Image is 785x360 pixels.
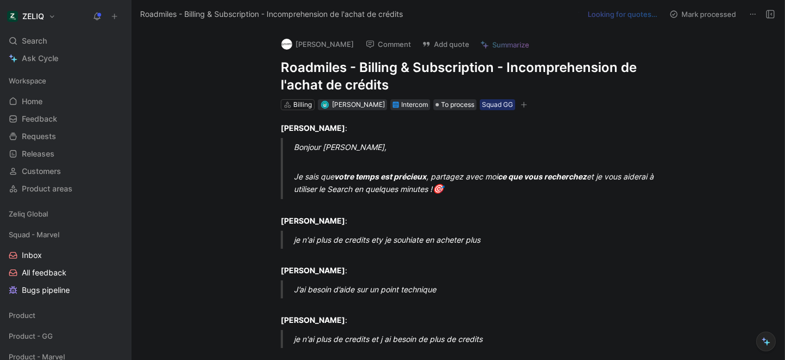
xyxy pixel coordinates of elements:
strong: ce que vous recherchez [498,172,587,181]
div: Search [4,33,126,49]
span: Zeliq Global [9,208,48,219]
a: Requests [4,128,126,145]
span: Bugs pipeline [22,285,70,296]
div: Zeliq Global [4,206,126,225]
span: Product areas [22,183,73,194]
a: Inbox [4,247,126,263]
div: : [281,122,658,134]
img: logo [281,39,292,50]
a: All feedback [4,265,126,281]
span: Product - GG [9,331,53,341]
strong: [PERSON_NAME] [281,123,345,133]
div: Product [4,307,126,323]
span: Inbox [22,250,42,261]
div: : [281,203,658,226]
div: Squad GG [482,99,513,110]
a: Feedback [4,111,126,127]
a: Releases [4,146,126,162]
span: Roadmiles - Billing & Subscription - Incomprehension de l'achat de crédits [140,8,403,21]
span: Search [22,34,47,47]
div: Intercom [401,99,428,110]
strong: [PERSON_NAME] [281,266,345,275]
div: Squad - MarvelInboxAll feedbackBugs pipeline [4,226,126,298]
strong: [PERSON_NAME] [281,315,345,325]
button: Summarize [475,37,534,52]
div: je n'ai plus de credits et j ai besoin de plus de credits [294,333,671,345]
img: avatar [322,101,328,107]
div: Squad - Marvel [4,226,126,243]
div: ​Je sais que , partagez avec moi et je vous aiderai à utiliser le Search en quelques minutes ! [294,159,671,196]
div: Billing [293,99,312,110]
a: Ask Cycle [4,50,126,67]
button: Add quote [417,37,474,52]
strong: [PERSON_NAME] [281,216,345,225]
h1: ZELIQ [22,11,44,21]
div: J’ai besoin d’aide sur un point technique [294,284,671,295]
span: Customers [22,166,61,177]
span: Home [22,96,43,107]
span: To process [441,99,474,110]
img: ZELIQ [7,11,18,22]
div: To process [433,99,476,110]
button: logo[PERSON_NAME] [276,36,359,52]
div: je n'ai plus de credits ety je souhiate en acheter plus [294,234,671,245]
span: Summarize [492,40,529,50]
span: Feedback [22,113,57,124]
div: Product - GG [4,328,126,347]
div: Bonjour [PERSON_NAME], [294,141,671,153]
span: 🎯 [432,183,444,194]
div: Product - GG [4,328,126,344]
span: Squad - Marvel [9,229,59,240]
a: Bugs pipeline [4,282,126,298]
button: ZELIQZELIQ [4,9,58,24]
div: Product [4,307,126,327]
div: : [281,303,658,326]
h1: Roadmiles - Billing & Subscription - Incomprehension de l'achat de crédits [281,59,658,94]
span: Ask Cycle [22,52,58,65]
span: Workspace [9,75,46,86]
button: Looking for quotes… [572,7,662,22]
div: Zeliq Global [4,206,126,222]
span: Releases [22,148,55,159]
span: Requests [22,131,56,142]
span: All feedback [22,267,67,278]
div: Workspace [4,73,126,89]
a: Home [4,93,126,110]
span: [PERSON_NAME] [332,100,385,109]
button: Comment [361,37,416,52]
span: Product [9,310,35,321]
div: : [281,253,658,276]
strong: votre temps est précieux [334,172,426,181]
a: Customers [4,163,126,179]
a: Product areas [4,181,126,197]
button: Mark processed [665,7,741,22]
